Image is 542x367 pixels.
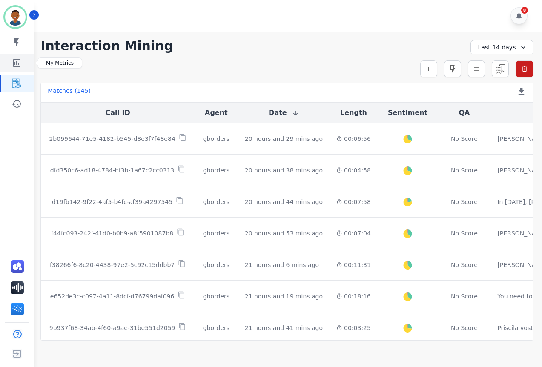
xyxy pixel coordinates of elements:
[451,324,478,332] div: No Score
[51,229,173,238] p: f44fc093-242f-41d0-b0b9-a8f5901087b8
[49,135,175,143] p: 2b099644-71e5-4182-b545-d8e3f7f48e84
[205,108,228,118] button: Agent
[245,229,323,238] div: 20 hours and 53 mins ago
[201,324,231,332] div: gborders
[201,166,231,175] div: gborders
[336,261,371,269] div: 00:11:31
[336,229,371,238] div: 00:07:04
[40,38,173,54] h1: Interaction Mining
[245,261,319,269] div: 21 hours and 6 mins ago
[201,261,231,269] div: gborders
[245,292,323,301] div: 21 hours and 19 mins ago
[340,108,367,118] button: Length
[451,135,478,143] div: No Score
[201,198,231,206] div: gborders
[459,108,470,118] button: QA
[50,292,175,301] p: e652de3c-c097-4a11-8dcf-d76799daf096
[451,292,478,301] div: No Score
[201,229,231,238] div: gborders
[105,108,130,118] button: Call ID
[5,7,26,27] img: Bordered avatar
[50,261,175,269] p: f38266f6-8c20-4438-97e2-5c92c15ddbb7
[336,198,371,206] div: 00:07:58
[388,108,427,118] button: Sentiment
[451,166,478,175] div: No Score
[245,166,323,175] div: 20 hours and 38 mins ago
[521,7,528,14] div: 8
[48,86,91,98] div: Matches ( 145 )
[336,324,371,332] div: 00:03:25
[50,166,175,175] p: dfd350c6-ad18-4784-bf3b-1a67c2cc0313
[52,198,172,206] p: d19fb142-9f22-4af5-b4fc-af39a4297545
[245,135,323,143] div: 20 hours and 29 mins ago
[336,292,371,301] div: 00:18:16
[245,324,323,332] div: 21 hours and 41 mins ago
[201,292,231,301] div: gborders
[49,324,175,332] p: 9b937f68-34ab-4f60-a9ae-31be551d2059
[245,198,323,206] div: 20 hours and 44 mins ago
[201,135,231,143] div: gborders
[470,40,533,54] div: Last 14 days
[336,135,371,143] div: 00:06:56
[336,166,371,175] div: 00:04:58
[451,261,478,269] div: No Score
[451,229,478,238] div: No Score
[269,108,299,118] button: Date
[451,198,478,206] div: No Score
